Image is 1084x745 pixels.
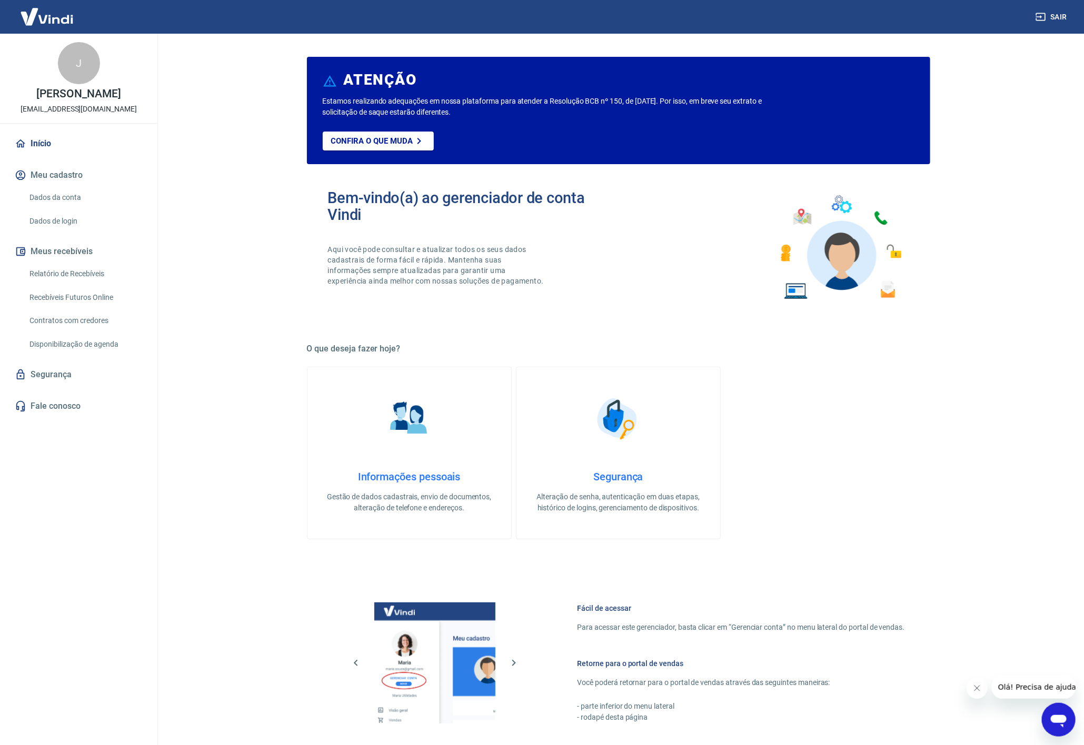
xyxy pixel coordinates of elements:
[25,187,145,208] a: Dados da conta
[13,240,145,263] button: Meus recebíveis
[307,344,930,354] h5: O que deseja fazer hoje?
[578,712,905,723] p: - rodapé desta página
[967,678,988,699] iframe: Fechar mensagem
[328,189,619,223] h2: Bem-vindo(a) ao gerenciador de conta Vindi
[324,491,494,514] p: Gestão de dados cadastrais, envio de documentos, alteração de telefone e endereços.
[324,470,494,483] h4: Informações pessoais
[307,367,512,539] a: Informações pessoaisInformações pessoaisGestão de dados cadastrais, envio de documentos, alteraçã...
[578,701,905,712] p: - parte inferior do menu lateral
[25,287,145,308] a: Recebíveis Futuros Online
[771,189,909,306] img: Imagem de um avatar masculino com diversos icones exemplificando as funcionalidades do gerenciado...
[13,363,145,386] a: Segurança
[374,602,495,723] img: Imagem da dashboard mostrando o botão de gerenciar conta na sidebar no lado esquerdo
[533,470,703,483] h4: Segurança
[1042,703,1076,737] iframe: Botão para abrir a janela de mensagens
[13,395,145,418] a: Fale conosco
[343,75,416,85] h6: ATENÇÃO
[25,310,145,331] a: Contratos com credores
[13,132,145,155] a: Início
[592,392,644,445] img: Segurança
[578,658,905,669] h6: Retorne para o portal de vendas
[58,42,100,84] div: J
[13,1,81,33] img: Vindi
[992,676,1076,699] iframe: Mensagem da empresa
[25,263,145,285] a: Relatório de Recebíveis
[1033,7,1071,27] button: Sair
[25,210,145,232] a: Dados de login
[516,367,721,539] a: SegurançaSegurançaAlteração de senha, autenticação em duas etapas, histórico de logins, gerenciam...
[13,164,145,187] button: Meu cadastro
[323,132,434,150] a: Confira o que muda
[6,7,88,16] span: Olá! Precisa de ajuda?
[36,88,121,99] p: [PERSON_NAME]
[25,334,145,355] a: Disponibilização de agenda
[533,491,703,514] p: Alteração de senha, autenticação em duas etapas, histórico de logins, gerenciamento de dispositivos.
[21,104,137,115] p: [EMAIL_ADDRESS][DOMAIN_NAME]
[328,244,546,286] p: Aqui você pode consultar e atualizar todos os seus dados cadastrais de forma fácil e rápida. Mant...
[578,622,905,633] p: Para acessar este gerenciador, basta clicar em “Gerenciar conta” no menu lateral do portal de ven...
[578,677,905,688] p: Você poderá retornar para o portal de vendas através das seguintes maneiras:
[323,96,796,118] p: Estamos realizando adequações em nossa plataforma para atender a Resolução BCB nº 150, de [DATE]....
[331,136,413,146] p: Confira o que muda
[578,603,905,613] h6: Fácil de acessar
[383,392,435,445] img: Informações pessoais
